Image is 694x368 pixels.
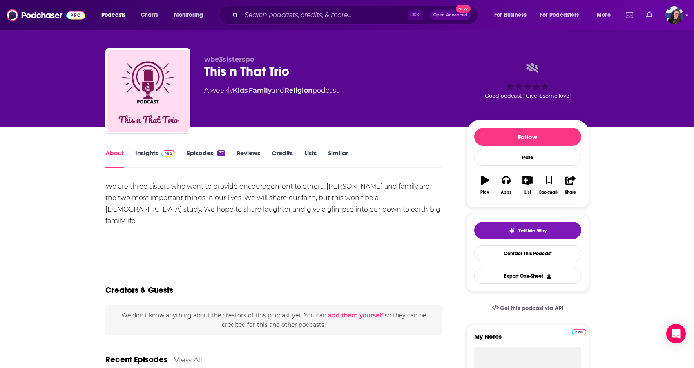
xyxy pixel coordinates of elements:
span: For Podcasters [540,9,579,21]
span: wbe3sisterspo [204,56,254,63]
span: Logged in as CallieDaruk [665,6,683,24]
label: My Notes [474,332,581,347]
a: Show notifications dropdown [623,8,636,22]
div: 37 [217,150,225,156]
span: Charts [141,9,158,21]
a: About [105,149,124,168]
div: Bookmark [539,190,558,195]
div: Open Intercom Messenger [666,324,686,343]
h2: Creators & Guests [105,285,173,295]
a: Recent Episodes [105,355,167,365]
button: open menu [535,9,591,22]
a: Episodes37 [187,149,225,168]
a: Religion [284,87,312,94]
button: Follow [474,128,581,146]
button: tell me why sparkleTell Me Why [474,222,581,239]
img: Podchaser Pro [161,150,176,157]
button: Share [560,170,581,200]
img: Podchaser Pro [572,329,586,335]
div: Search podcasts, credits, & more... [227,6,486,25]
a: InsightsPodchaser Pro [135,149,176,168]
div: Apps [501,190,511,195]
a: Similar [328,149,348,168]
div: Rate [474,149,581,166]
span: Monitoring [174,9,203,21]
div: List [524,190,531,195]
button: Show profile menu [665,6,683,24]
span: , [248,87,249,94]
img: This n That Trio [107,50,189,132]
span: More [597,9,611,21]
a: Get this podcast via API [485,298,570,318]
input: Search podcasts, credits, & more... [241,9,408,22]
span: Podcasts [101,9,125,21]
div: Good podcast? Give it some love! [466,56,589,106]
a: View All [174,355,203,364]
button: Open AdvancedNew [430,10,471,20]
button: open menu [489,9,537,22]
a: Credits [272,149,293,168]
button: open menu [591,9,621,22]
span: and [272,87,284,94]
span: For Business [494,9,527,21]
a: Charts [135,9,163,22]
button: List [517,170,538,200]
div: Share [565,190,576,195]
span: ⌘ K [408,10,423,20]
button: add them yourself [328,312,383,319]
a: Lists [304,149,317,168]
a: Pro website [572,328,586,335]
span: New [456,5,471,13]
img: tell me why sparkle [509,227,515,234]
a: Show notifications dropdown [643,8,656,22]
div: We are three sisters who want to provide encouragement to others. [PERSON_NAME] and family are th... [105,181,442,227]
button: Apps [495,170,517,200]
a: Reviews [237,149,260,168]
img: User Profile [665,6,683,24]
button: Bookmark [538,170,560,200]
img: Podchaser - Follow, Share and Rate Podcasts [7,7,85,23]
div: Play [480,190,489,195]
button: Export One-Sheet [474,268,581,284]
div: A weekly podcast [204,86,339,96]
span: We don't know anything about the creators of this podcast yet . You can so they can be credited f... [121,312,426,328]
span: Open Advanced [433,13,467,17]
button: Play [474,170,495,200]
span: Get this podcast via API [500,305,563,312]
a: Kids [233,87,248,94]
span: Good podcast? Give it some love! [485,93,571,99]
button: open menu [168,9,214,22]
button: open menu [96,9,136,22]
span: Tell Me Why [518,227,547,234]
a: Family [249,87,272,94]
a: Contact This Podcast [474,245,581,261]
